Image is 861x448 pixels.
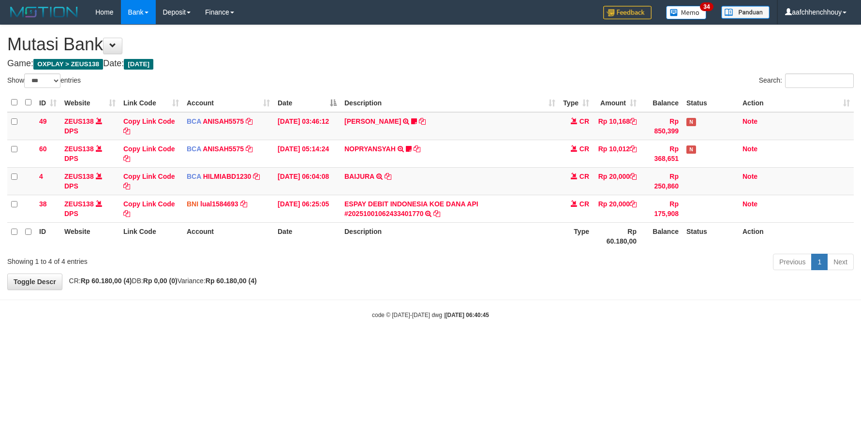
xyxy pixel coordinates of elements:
[240,200,247,208] a: Copy lual1584693 to clipboard
[274,195,341,222] td: [DATE] 06:25:05
[640,112,683,140] td: Rp 850,399
[187,145,201,153] span: BCA
[419,117,426,125] a: Copy INA PAUJANAH to clipboard
[341,93,559,112] th: Description: activate to sort column ascending
[60,112,119,140] td: DPS
[344,173,374,180] a: BAIJURA
[372,312,489,318] small: code © [DATE]-[DATE] dwg |
[785,73,854,88] input: Search:
[686,118,696,126] span: Has Note
[7,35,854,54] h1: Mutasi Bank
[119,222,183,250] th: Link Code
[143,277,178,285] strong: Rp 0,00 (0)
[60,93,119,112] th: Website: activate to sort column ascending
[206,277,257,285] strong: Rp 60.180,00 (4)
[593,167,640,195] td: Rp 20,000
[579,145,589,153] span: CR
[200,200,238,208] a: lual1584693
[123,117,175,135] a: Copy Link Code
[640,140,683,167] td: Rp 368,651
[274,140,341,167] td: [DATE] 05:14:24
[579,173,589,180] span: CR
[7,59,854,69] h4: Game: Date:
[60,167,119,195] td: DPS
[414,145,420,153] a: Copy NOPRYANSYAH to clipboard
[593,112,640,140] td: Rp 10,168
[700,2,713,11] span: 34
[630,173,637,180] a: Copy Rp 20,000 to clipboard
[341,222,559,250] th: Description
[7,5,81,19] img: MOTION_logo.png
[579,117,589,125] span: CR
[35,222,60,250] th: ID
[123,173,175,190] a: Copy Link Code
[640,195,683,222] td: Rp 175,908
[39,117,47,125] span: 49
[630,200,637,208] a: Copy Rp 20,000 to clipboard
[445,312,489,318] strong: [DATE] 06:40:45
[183,93,274,112] th: Account: activate to sort column ascending
[274,112,341,140] td: [DATE] 03:46:12
[7,274,62,290] a: Toggle Descr
[385,173,391,180] a: Copy BAIJURA to clipboard
[344,145,396,153] a: NOPRYANSYAH
[739,93,854,112] th: Action: activate to sort column ascending
[64,145,94,153] a: ZEUS138
[683,93,739,112] th: Status
[35,93,60,112] th: ID: activate to sort column ascending
[593,195,640,222] td: Rp 20,000
[773,254,812,270] a: Previous
[630,117,637,125] a: Copy Rp 10,168 to clipboard
[33,59,103,70] span: OXPLAY > ZEUS138
[274,167,341,195] td: [DATE] 06:04:08
[274,93,341,112] th: Date: activate to sort column descending
[187,117,201,125] span: BCA
[7,253,352,266] div: Showing 1 to 4 of 4 entries
[827,254,854,270] a: Next
[666,6,707,19] img: Button%20Memo.svg
[274,222,341,250] th: Date
[344,200,478,217] a: ESPAY DEBIT INDONESIA KOE DANA API #20251001062433401770
[742,117,757,125] a: Note
[64,200,94,208] a: ZEUS138
[640,222,683,250] th: Balance
[60,195,119,222] td: DPS
[60,140,119,167] td: DPS
[640,93,683,112] th: Balance
[742,200,757,208] a: Note
[203,145,244,153] a: ANISAH5575
[721,6,770,19] img: panduan.png
[559,93,593,112] th: Type: activate to sort column ascending
[64,173,94,180] a: ZEUS138
[246,117,252,125] a: Copy ANISAH5575 to clipboard
[183,222,274,250] th: Account
[742,145,757,153] a: Note
[811,254,828,270] a: 1
[81,277,132,285] strong: Rp 60.180,00 (4)
[187,173,201,180] span: BCA
[123,145,175,162] a: Copy Link Code
[246,145,252,153] a: Copy ANISAH5575 to clipboard
[64,277,257,285] span: CR: DB: Variance:
[603,6,652,19] img: Feedback.jpg
[739,222,854,250] th: Action
[39,173,43,180] span: 4
[39,145,47,153] span: 60
[559,222,593,250] th: Type
[742,173,757,180] a: Note
[593,140,640,167] td: Rp 10,012
[203,117,244,125] a: ANISAH5575
[203,173,252,180] a: HILMIABD1230
[344,117,401,125] a: [PERSON_NAME]
[123,200,175,217] a: Copy Link Code
[630,145,637,153] a: Copy Rp 10,012 to clipboard
[39,200,47,208] span: 38
[683,222,739,250] th: Status
[433,210,440,217] a: Copy ESPAY DEBIT INDONESIA KOE DANA API #20251001062433401770 to clipboard
[686,145,696,154] span: Has Note
[60,222,119,250] th: Website
[24,73,60,88] select: Showentries
[124,59,153,70] span: [DATE]
[187,200,198,208] span: BNI
[640,167,683,195] td: Rp 250,860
